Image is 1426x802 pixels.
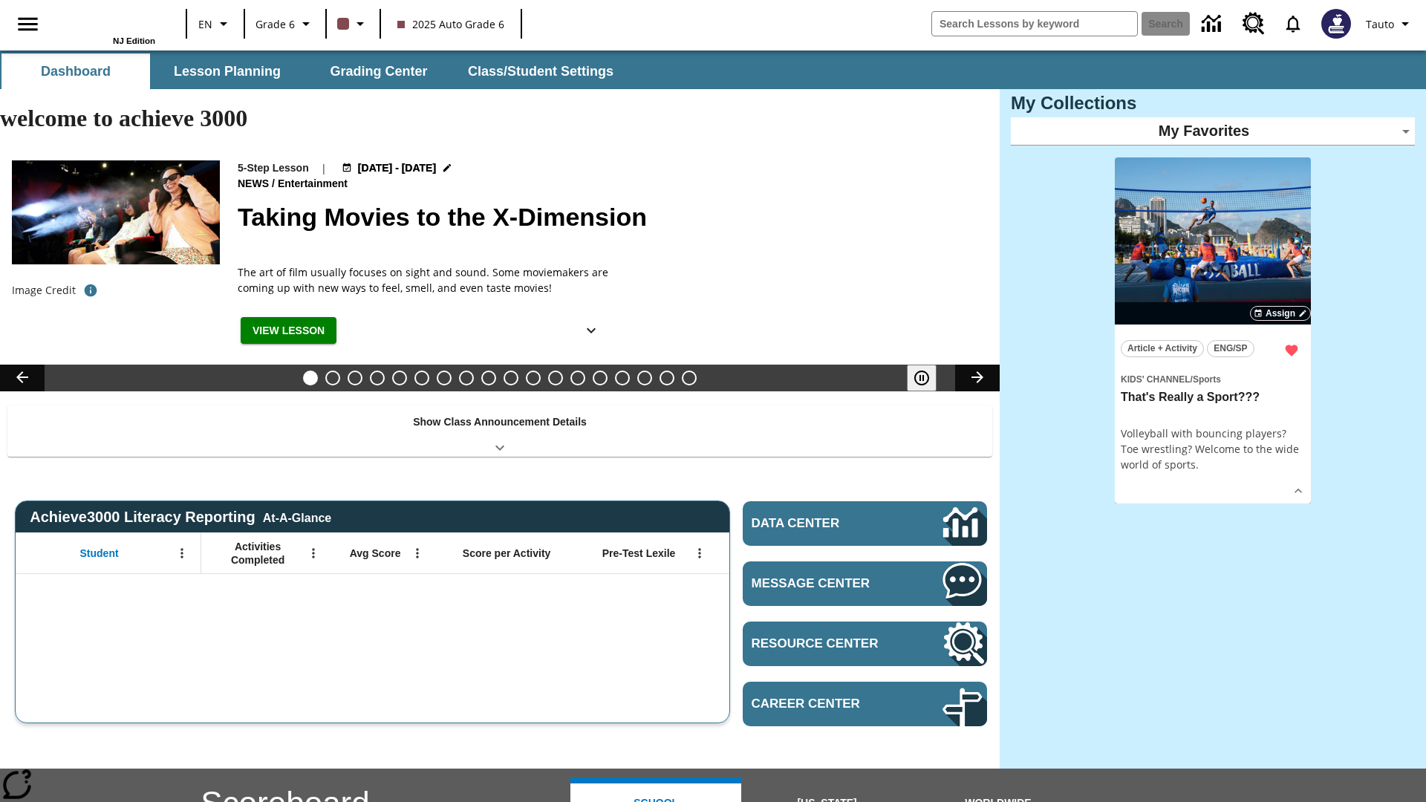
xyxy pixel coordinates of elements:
[59,7,155,36] a: Home
[1250,306,1311,321] button: Assign Choose Dates
[1127,341,1197,356] span: Article + Activity
[602,547,676,560] span: Pre-Test Lexile
[12,160,220,264] img: Panel in front of the seats sprays water mist to the happy audience at a 4DX-equipped theater.
[576,317,606,345] button: Show Details
[1207,340,1254,357] button: ENG/SP
[255,16,295,32] span: Grade 6
[250,10,321,37] button: Grade: Grade 6, Select a grade
[1121,426,1305,472] div: Volleyball with bouncing players? Toe wrestling? Welcome to the wide world of sports.
[80,547,119,560] span: Student
[615,371,630,385] button: Slide 15 Hooray for Constitution Day!
[743,622,987,666] a: Resource Center, Will open in new tab
[1193,374,1221,385] span: Sports
[682,371,697,385] button: Slide 18 The Constitution's Balancing Act
[593,371,608,385] button: Slide 14 Cooking Up Native Traditions
[209,540,307,567] span: Activities Completed
[743,561,987,606] a: Message Center
[303,371,318,385] button: Slide 1 Taking Movies to the X-Dimension
[12,283,76,298] p: Image Credit
[30,509,331,526] span: Achieve3000 Literacy Reporting
[331,10,375,37] button: Class color is dark brown. Change class color
[305,53,453,89] button: Grading Center
[76,277,105,304] button: Photo credit: Photo by The Asahi Shimbun via Getty Images
[526,371,541,385] button: Slide 11 Mixed Practice: Citing Evidence
[1321,9,1351,39] img: Avatar
[171,542,193,564] button: Open Menu
[1287,480,1309,502] button: Show Details
[1312,4,1360,43] button: Select a new avatar
[1115,157,1311,504] div: lesson details
[59,5,155,45] div: Home
[358,160,436,176] span: [DATE] - [DATE]
[1011,117,1415,146] div: My Favorites
[6,2,50,46] button: Open side menu
[1011,93,1415,114] h3: My Collections
[238,264,609,296] p: The art of film usually focuses on sight and sound. Some moviemakers are coming up with new ways ...
[1360,10,1420,37] button: Profile/Settings
[1234,4,1274,44] a: Resource Center, Will open in new tab
[7,405,992,457] div: Show Class Announcement Details
[392,371,407,385] button: Slide 5 Cars of the Future?
[238,160,309,176] p: 5-Step Lesson
[321,160,327,176] span: |
[325,371,340,385] button: Slide 2 All Aboard the Hyperloop?
[1274,4,1312,43] a: Notifications
[459,371,474,385] button: Slide 8 Attack of the Terrifying Tomatoes
[263,509,331,525] div: At-A-Glance
[437,371,452,385] button: Slide 7 Solar Power to the People
[907,365,951,391] div: Pause
[1278,337,1305,364] button: Remove from Favorites
[241,317,336,345] button: View Lesson
[1214,341,1247,356] span: ENG/SP
[752,576,898,591] span: Message Center
[463,547,551,560] span: Score per Activity
[1191,374,1193,385] span: /
[570,371,585,385] button: Slide 13 Career Lesson
[272,177,275,189] span: /
[414,371,429,385] button: Slide 6 The Last Homesteaders
[153,53,302,89] button: Lesson Planning
[238,176,272,192] span: News
[302,542,325,564] button: Open Menu
[238,198,982,236] h2: Taking Movies to the X-Dimension
[397,16,504,32] span: 2025 Auto Grade 6
[1121,390,1305,405] h3: That's Really a Sport???
[456,53,625,89] button: Class/Student Settings
[932,12,1137,36] input: search field
[743,501,987,546] a: Data Center
[113,36,155,45] span: NJ Edition
[548,371,563,385] button: Slide 12 Pre-release lesson
[413,414,587,430] p: Show Class Announcement Details
[752,636,898,651] span: Resource Center
[406,542,429,564] button: Open Menu
[339,160,456,176] button: Aug 18 - Aug 24 Choose Dates
[1,53,150,89] button: Dashboard
[1121,374,1191,385] span: Kids' Channel
[660,371,674,385] button: Slide 17 Point of View
[350,547,401,560] span: Avg Score
[1121,340,1204,357] button: Article + Activity
[752,697,898,711] span: Career Center
[752,516,892,531] span: Data Center
[481,371,496,385] button: Slide 9 Fashion Forward in Ancient Rome
[192,10,239,37] button: Language: EN, Select a language
[370,371,385,385] button: Slide 4 Dirty Jobs Kids Had To Do
[907,365,937,391] button: Pause
[955,365,1000,391] button: Lesson carousel, Next
[198,16,212,32] span: EN
[1366,16,1394,32] span: Tauto
[688,542,711,564] button: Open Menu
[637,371,652,385] button: Slide 16 Remembering Justice O'Connor
[743,682,987,726] a: Career Center
[278,176,351,192] span: Entertainment
[348,371,362,385] button: Slide 3 Do You Want Fries With That?
[1266,307,1295,320] span: Assign
[1193,4,1234,45] a: Data Center
[504,371,518,385] button: Slide 10 The Invasion of the Free CD
[1121,371,1305,387] span: Topic: Kids' Channel/Sports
